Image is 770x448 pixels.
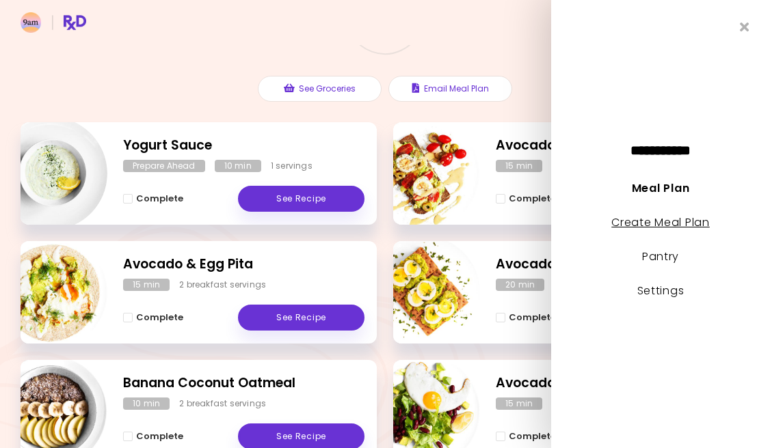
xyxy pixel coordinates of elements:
a: See Recipe - Avocado & Egg Pita [238,305,364,331]
span: Complete [509,193,556,204]
button: Email Meal Plan [388,76,512,102]
div: 15 min [496,160,542,172]
span: Complete [509,312,556,323]
span: Complete [136,193,183,204]
div: Prepare Ahead [123,160,205,172]
h2: Avocado Egg Sandwich [496,136,737,156]
img: Info - Avocado Toast With Egg [367,236,480,349]
a: Create Meal Plan [611,214,710,230]
img: Info - Avocado Egg Sandwich [367,117,480,230]
a: Pantry [642,249,679,264]
span: Complete [509,431,556,442]
h2: Yogurt Sauce [123,136,364,156]
button: Complete - Avocado Egg Salad [496,428,556,445]
h2: Avocado Egg Salad [496,374,737,393]
a: Settings [637,283,685,298]
i: Close [740,20,749,33]
div: 2 breakfast servings [179,279,266,291]
button: See Groceries [258,76,382,102]
div: 20 min [496,279,544,291]
div: 10 min [215,160,261,172]
div: 15 min [496,397,542,410]
div: 1 servings [271,160,313,172]
h2: Avocado & Egg Pita [123,255,364,275]
button: Complete - Avocado Toast With Egg [496,309,556,326]
div: 10 min [123,397,170,410]
button: Complete - Avocado Egg Sandwich [496,191,556,207]
span: Complete [136,431,183,442]
span: Complete [136,312,183,323]
div: 2 breakfast servings [179,397,266,410]
a: Meal Plan [632,180,689,196]
button: Complete - Yogurt Sauce [123,191,183,207]
img: RxDiet [21,12,86,33]
button: Complete - Avocado & Egg Pita [123,309,183,326]
div: 15 min [123,279,170,291]
h2: Banana Coconut Oatmeal [123,374,364,393]
button: Complete - Banana Coconut Oatmeal [123,428,183,445]
h2: Avocado Toast With Egg [496,255,737,275]
a: See Recipe - Yogurt Sauce [238,186,364,212]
